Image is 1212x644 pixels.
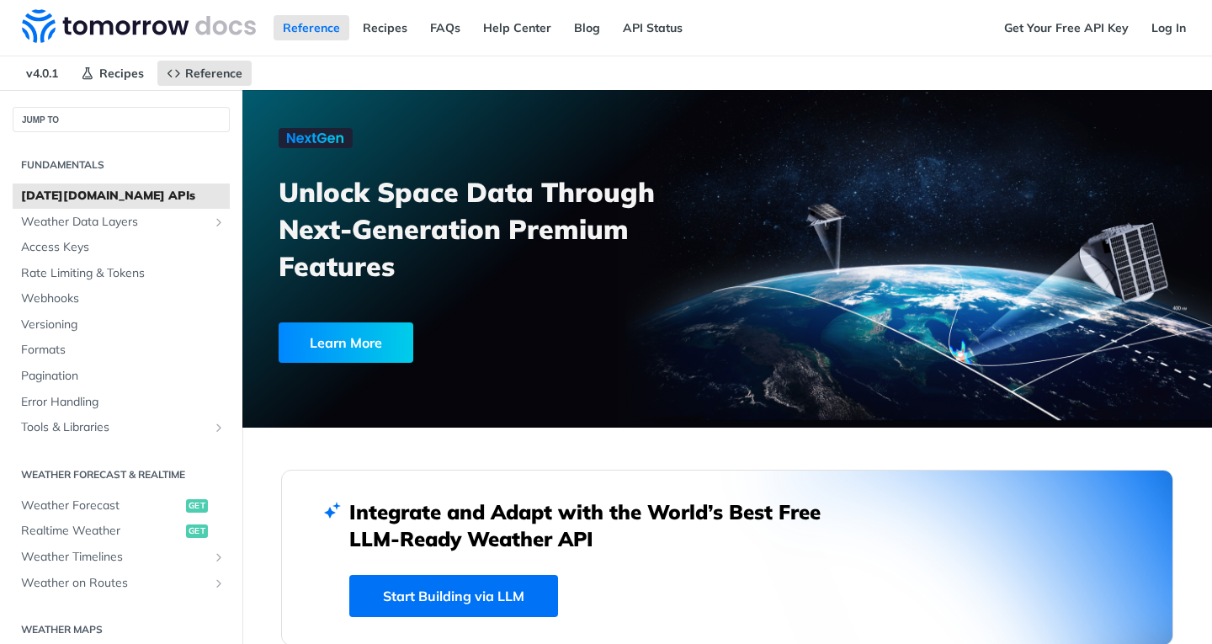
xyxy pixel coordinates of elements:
[21,342,226,359] span: Formats
[21,498,182,514] span: Weather Forecast
[565,15,609,40] a: Blog
[99,66,144,81] span: Recipes
[13,184,230,209] a: [DATE][DOMAIN_NAME] APIs
[13,519,230,544] a: Realtime Weatherget
[22,9,256,43] img: Tomorrow.io Weather API Docs
[13,107,230,132] button: JUMP TO
[274,15,349,40] a: Reference
[17,61,67,86] span: v4.0.1
[279,173,746,285] h3: Unlock Space Data Through Next-Generation Premium Features
[185,66,242,81] span: Reference
[186,524,208,538] span: get
[72,61,153,86] a: Recipes
[186,499,208,513] span: get
[13,390,230,415] a: Error Handling
[21,214,208,231] span: Weather Data Layers
[13,622,230,637] h2: Weather Maps
[13,286,230,311] a: Webhooks
[349,498,846,552] h2: Integrate and Adapt with the World’s Best Free LLM-Ready Weather API
[421,15,470,40] a: FAQs
[21,239,226,256] span: Access Keys
[13,261,230,286] a: Rate Limiting & Tokens
[21,419,208,436] span: Tools & Libraries
[614,15,692,40] a: API Status
[13,415,230,440] a: Tools & LibrariesShow subpages for Tools & Libraries
[21,265,226,282] span: Rate Limiting & Tokens
[21,188,226,205] span: [DATE][DOMAIN_NAME] APIs
[13,467,230,482] h2: Weather Forecast & realtime
[212,216,226,229] button: Show subpages for Weather Data Layers
[21,290,226,307] span: Webhooks
[212,421,226,434] button: Show subpages for Tools & Libraries
[13,235,230,260] a: Access Keys
[13,364,230,389] a: Pagination
[13,338,230,363] a: Formats
[1142,15,1195,40] a: Log In
[349,575,558,617] a: Start Building via LLM
[13,545,230,570] a: Weather TimelinesShow subpages for Weather Timelines
[157,61,252,86] a: Reference
[212,551,226,564] button: Show subpages for Weather Timelines
[13,210,230,235] a: Weather Data LayersShow subpages for Weather Data Layers
[13,312,230,338] a: Versioning
[21,394,226,411] span: Error Handling
[212,577,226,590] button: Show subpages for Weather on Routes
[279,128,353,148] img: NextGen
[13,571,230,596] a: Weather on RoutesShow subpages for Weather on Routes
[13,157,230,173] h2: Fundamentals
[21,575,208,592] span: Weather on Routes
[13,493,230,519] a: Weather Forecastget
[995,15,1138,40] a: Get Your Free API Key
[21,317,226,333] span: Versioning
[353,15,417,40] a: Recipes
[21,549,208,566] span: Weather Timelines
[279,322,413,363] div: Learn More
[21,523,182,540] span: Realtime Weather
[474,15,561,40] a: Help Center
[279,322,652,363] a: Learn More
[21,368,226,385] span: Pagination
